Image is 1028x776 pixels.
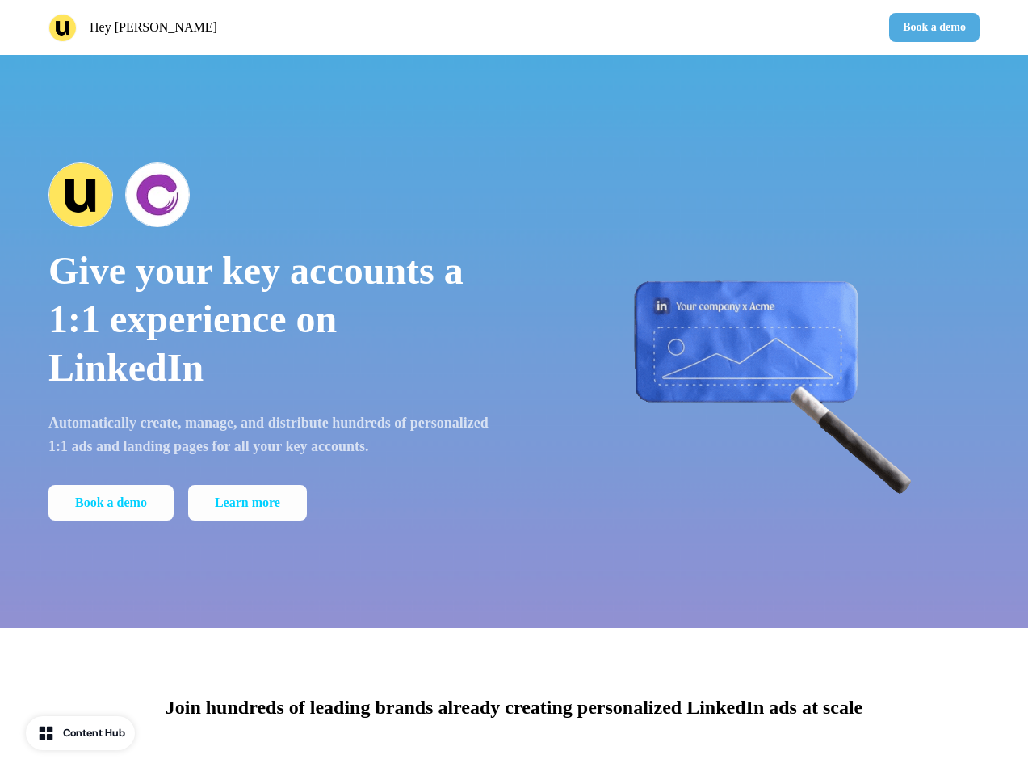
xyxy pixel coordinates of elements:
[48,485,174,521] button: Book a demo
[889,13,980,42] button: Book a demo
[48,415,489,454] strong: Automatically create, manage, and distribute hundreds of personalized 1:1 ads and landing pages f...
[188,485,307,521] a: Learn more
[48,247,492,392] p: Give your key accounts a 1:1 experience on LinkedIn
[63,725,125,741] div: Content Hub
[90,18,217,37] p: Hey [PERSON_NAME]
[166,693,862,722] p: Join hundreds of leading brands already creating personalized LinkedIn ads at scale
[26,716,135,750] button: Content Hub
